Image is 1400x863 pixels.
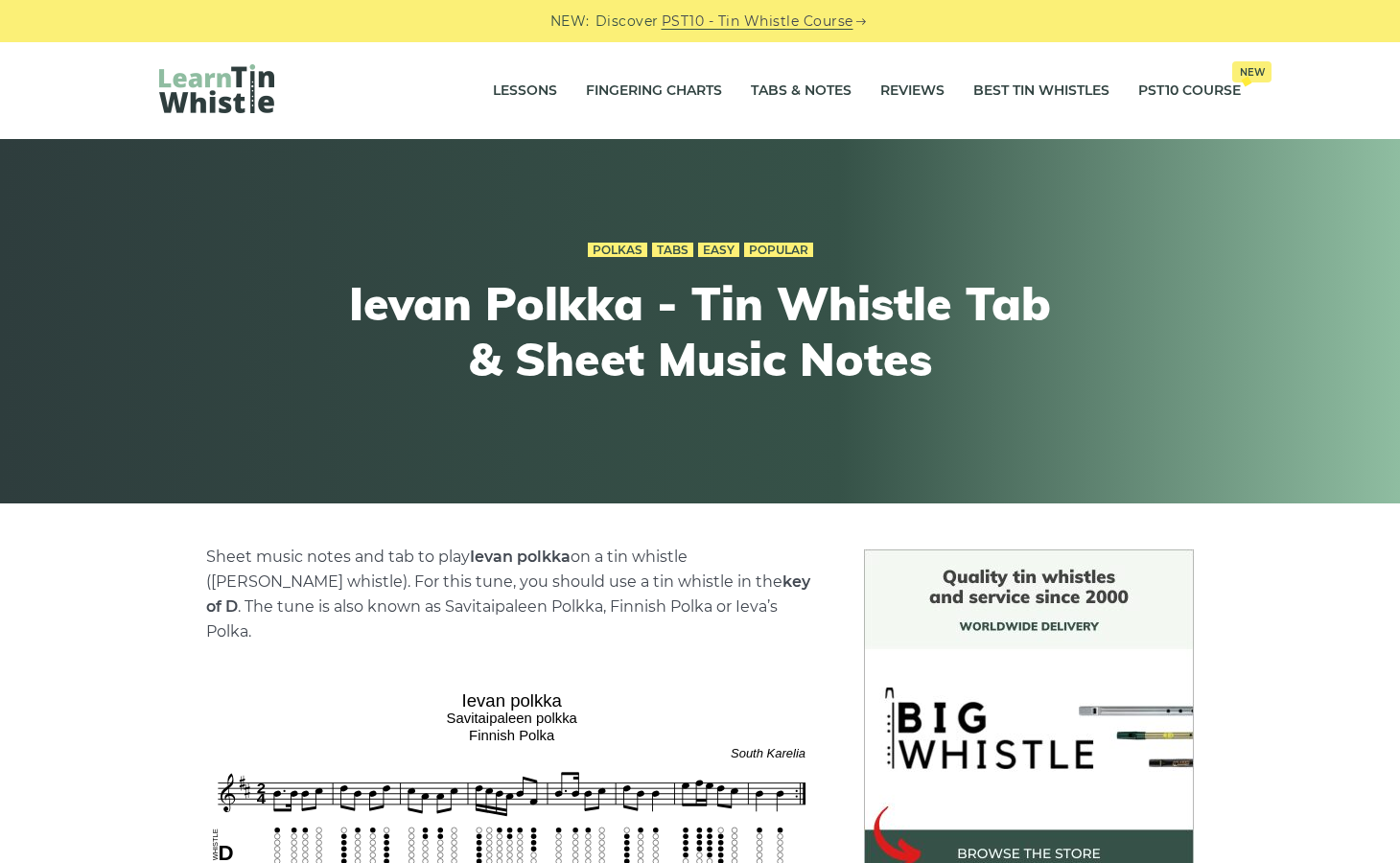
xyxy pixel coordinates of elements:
[347,276,1053,386] h1: Ievan Polkka - Tin Whistle Tab & Sheet Music Notes
[206,545,818,644] p: Sheet music notes and tab to play on a tin whistle ([PERSON_NAME] whistle). For this tune, you sh...
[698,243,739,258] a: Easy
[973,67,1109,115] a: Best Tin Whistles
[1138,67,1241,115] a: PST10 CourseNew
[1232,61,1272,82] span: New
[751,67,852,115] a: Tabs & Notes
[470,548,571,566] strong: Ievan polkka
[586,67,722,115] a: Fingering Charts
[652,243,693,258] a: Tabs
[880,67,945,115] a: Reviews
[588,243,647,258] a: Polkas
[744,243,813,258] a: Popular
[493,67,557,115] a: Lessons
[159,64,274,113] img: LearnTinWhistle.com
